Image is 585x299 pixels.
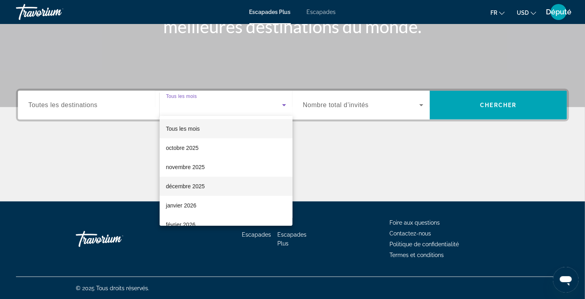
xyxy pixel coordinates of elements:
[166,221,196,228] font: février 2026
[166,183,205,189] font: décembre 2025
[553,267,579,293] iframe: Bouton de lancement de la fenêtre de messagerie
[166,164,205,170] font: novembre 2025
[166,126,200,132] span: Tous les mois
[166,202,196,209] font: janvier 2026
[166,145,199,151] font: octobre 2025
